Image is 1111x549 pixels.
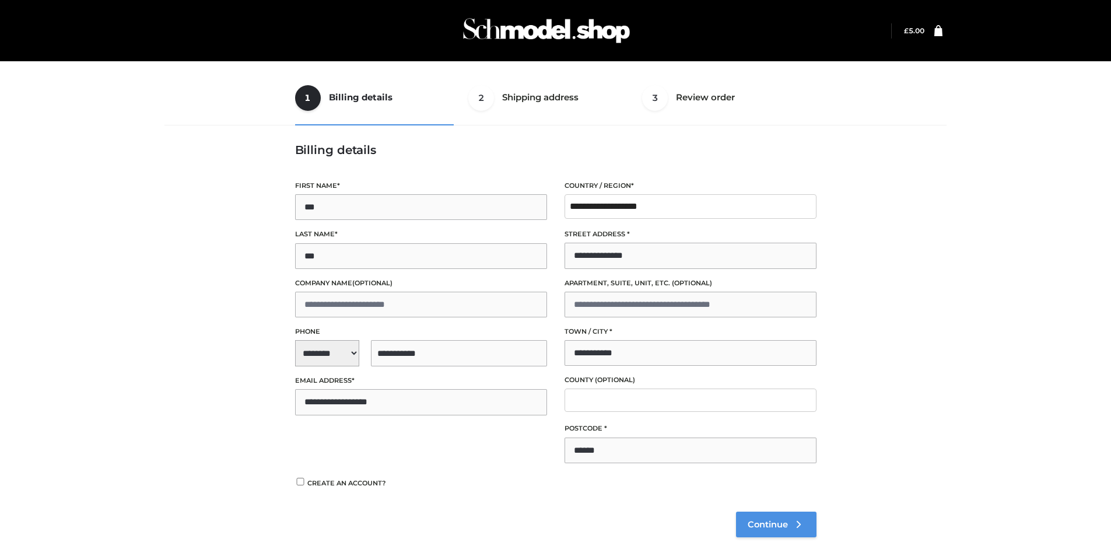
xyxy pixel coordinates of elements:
label: Street address [565,229,816,240]
input: Create an account? [295,478,306,485]
img: Schmodel Admin 964 [459,8,634,54]
label: Town / City [565,326,816,337]
span: (optional) [352,279,392,287]
span: Continue [748,519,788,530]
label: Company name [295,278,547,289]
label: Apartment, suite, unit, etc. [565,278,816,289]
label: Email address [295,375,547,386]
label: Last name [295,229,547,240]
label: Postcode [565,423,816,434]
span: (optional) [672,279,712,287]
label: County [565,375,816,386]
span: £ [904,26,909,35]
span: (optional) [595,376,635,384]
h3: Billing details [295,143,816,157]
a: Continue [736,512,816,537]
label: First name [295,180,547,191]
label: Country / Region [565,180,816,191]
span: Create an account? [307,479,386,487]
bdi: 5.00 [904,26,924,35]
label: Phone [295,326,547,337]
a: £5.00 [904,26,924,35]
